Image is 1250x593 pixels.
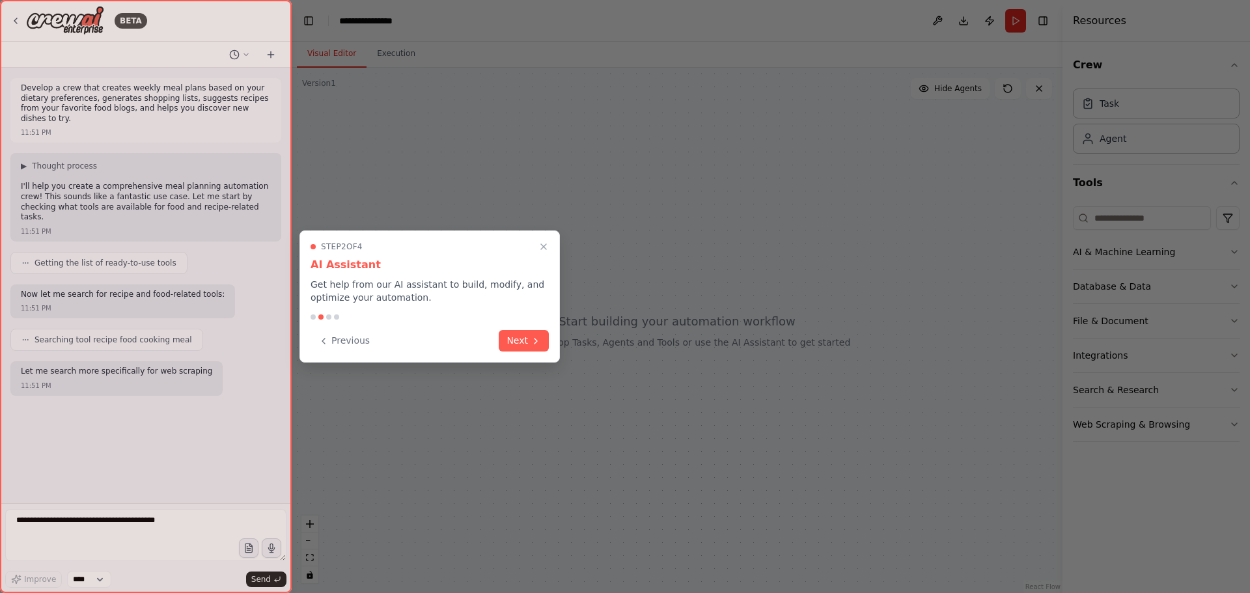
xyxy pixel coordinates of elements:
[499,330,549,352] button: Next
[321,241,363,252] span: Step 2 of 4
[311,330,378,352] button: Previous
[311,278,549,304] p: Get help from our AI assistant to build, modify, and optimize your automation.
[299,12,318,30] button: Hide left sidebar
[536,239,551,255] button: Close walkthrough
[311,257,549,273] h3: AI Assistant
